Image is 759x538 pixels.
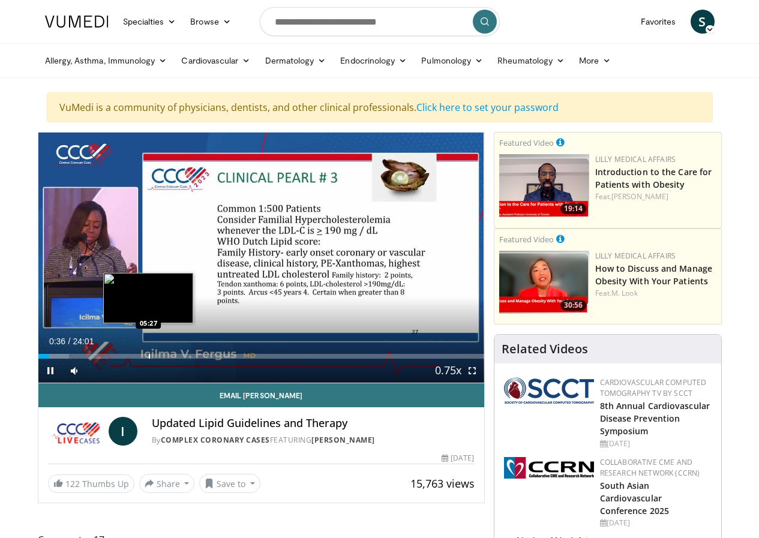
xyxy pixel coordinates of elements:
a: Collaborative CME and Research Network (CCRN) [600,457,700,478]
h4: Updated Lipid Guidelines and Therapy [152,417,475,430]
div: By FEATURING [152,435,475,446]
a: Endocrinology [333,49,414,73]
a: 8th Annual Cardiovascular Disease Prevention Symposium [600,400,710,437]
a: I [109,417,137,446]
a: 19:14 [499,154,589,217]
button: Playback Rate [436,359,460,383]
a: [PERSON_NAME] [611,191,668,202]
a: South Asian Cardiovascular Conference 2025 [600,480,670,516]
div: [DATE] [600,518,712,528]
a: Cardiovascular [174,49,257,73]
button: Fullscreen [460,359,484,383]
a: Rheumatology [490,49,572,73]
a: S [691,10,715,34]
img: Complex Coronary Cases [48,417,104,446]
img: 51a70120-4f25-49cc-93a4-67582377e75f.png.150x105_q85_autocrop_double_scale_upscale_version-0.2.png [504,377,594,404]
a: Browse [183,10,238,34]
span: 15,763 views [410,476,475,491]
span: / [68,336,71,346]
img: c98a6a29-1ea0-4bd5-8cf5-4d1e188984a7.png.150x105_q85_crop-smart_upscale.png [499,251,589,314]
a: Allergy, Asthma, Immunology [38,49,175,73]
a: Specialties [116,10,184,34]
button: Save to [199,474,260,493]
h4: Related Videos [502,342,588,356]
div: [DATE] [600,438,712,449]
a: Favorites [634,10,683,34]
a: Complex Coronary Cases [161,435,270,445]
span: 122 [65,478,80,489]
a: Pulmonology [414,49,490,73]
img: VuMedi Logo [45,16,109,28]
div: Feat. [595,191,716,202]
button: Mute [62,359,86,383]
div: [DATE] [442,453,474,464]
img: a04ee3ba-8487-4636-b0fb-5e8d268f3737.png.150x105_q85_autocrop_double_scale_upscale_version-0.2.png [504,457,594,479]
a: Cardiovascular Computed Tomography TV by SCCT [600,377,707,398]
a: 122 Thumbs Up [48,474,134,493]
span: 0:36 [49,336,65,346]
input: Search topics, interventions [260,7,500,36]
a: M. Look [611,288,638,298]
a: Click here to set your password [416,101,559,114]
small: Featured Video [499,137,554,148]
div: Feat. [595,288,716,299]
a: Dermatology [258,49,334,73]
a: 30:56 [499,251,589,314]
span: 19:14 [560,203,586,214]
img: image.jpeg [103,273,193,323]
small: Featured Video [499,234,554,245]
span: 24:01 [73,336,94,346]
img: acc2e291-ced4-4dd5-b17b-d06994da28f3.png.150x105_q85_crop-smart_upscale.png [499,154,589,217]
video-js: Video Player [38,133,484,383]
a: Introduction to the Care for Patients with Obesity [595,166,712,190]
button: Pause [38,359,62,383]
a: Lilly Medical Affairs [595,154,676,164]
span: 30:56 [560,300,586,311]
a: How to Discuss and Manage Obesity With Your Patients [595,263,713,287]
a: More [572,49,618,73]
div: Progress Bar [38,354,484,359]
a: Lilly Medical Affairs [595,251,676,261]
a: [PERSON_NAME] [311,435,375,445]
button: Share [139,474,195,493]
div: VuMedi is a community of physicians, dentists, and other clinical professionals. [47,92,713,122]
a: Email [PERSON_NAME] [38,383,484,407]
